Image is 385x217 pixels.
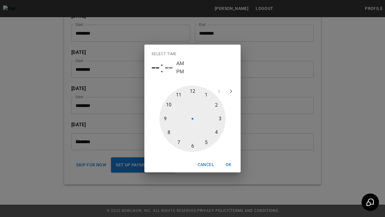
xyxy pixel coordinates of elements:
[225,85,237,97] button: open next view
[176,59,184,68] button: AM
[195,159,217,170] button: Cancel
[219,159,238,170] button: OK
[152,49,177,59] span: Select time
[165,59,173,76] button: --
[160,59,164,76] span: :
[176,68,184,76] button: PM
[152,59,159,76] button: --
